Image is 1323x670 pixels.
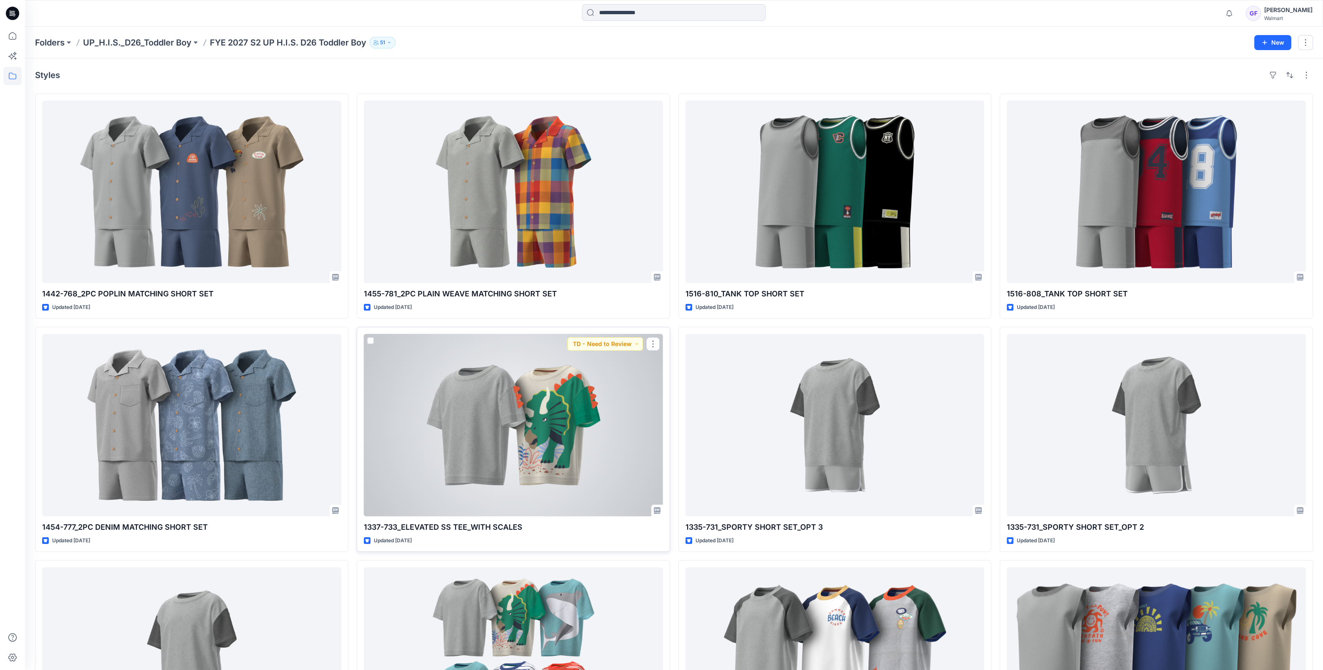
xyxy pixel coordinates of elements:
p: Updated [DATE] [52,303,90,312]
a: 1454-777_2PC DENIM MATCHING SHORT SET [42,334,341,516]
a: 1516-810_TANK TOP SHORT SET [685,101,985,283]
a: 1335-731_SPORTY SHORT SET_OPT 3 [685,334,985,516]
p: 1335-731_SPORTY SHORT SET_OPT 3 [685,521,985,533]
p: Updated [DATE] [696,303,733,312]
a: 1455-781_2PC PLAIN WEAVE MATCHING SHORT SET [364,101,663,283]
h4: Styles [35,70,60,80]
p: 1335-731_SPORTY SHORT SET_OPT 2 [1007,521,1306,533]
p: Updated [DATE] [1017,536,1055,545]
a: UP_H.I.S._D26_Toddler Boy [83,37,192,48]
p: Updated [DATE] [52,536,90,545]
p: 51 [380,38,385,47]
p: 1454-777_2PC DENIM MATCHING SHORT SET [42,521,341,533]
a: 1516-808_TANK TOP SHORT SET [1007,101,1306,283]
p: FYE 2027 S2 UP H.I.S. D26 Toddler Boy [210,37,366,48]
a: 1442-768_2PC POPLIN MATCHING SHORT SET [42,101,341,283]
p: Updated [DATE] [1017,303,1055,312]
div: Walmart [1264,15,1313,21]
div: [PERSON_NAME] [1264,5,1313,15]
a: Folders [35,37,65,48]
a: 1337-733_ELEVATED SS TEE_WITH SCALES [364,334,663,516]
p: Updated [DATE] [374,303,412,312]
div: GF [1246,6,1261,21]
p: 1516-808_TANK TOP SHORT SET [1007,288,1306,300]
button: New [1254,35,1291,50]
p: Updated [DATE] [374,536,412,545]
p: 1516-810_TANK TOP SHORT SET [685,288,985,300]
p: 1337-733_ELEVATED SS TEE_WITH SCALES [364,521,663,533]
p: 1455-781_2PC PLAIN WEAVE MATCHING SHORT SET [364,288,663,300]
p: Updated [DATE] [696,536,733,545]
a: 1335-731_SPORTY SHORT SET_OPT 2 [1007,334,1306,516]
p: 1442-768_2PC POPLIN MATCHING SHORT SET [42,288,341,300]
button: 51 [370,37,396,48]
